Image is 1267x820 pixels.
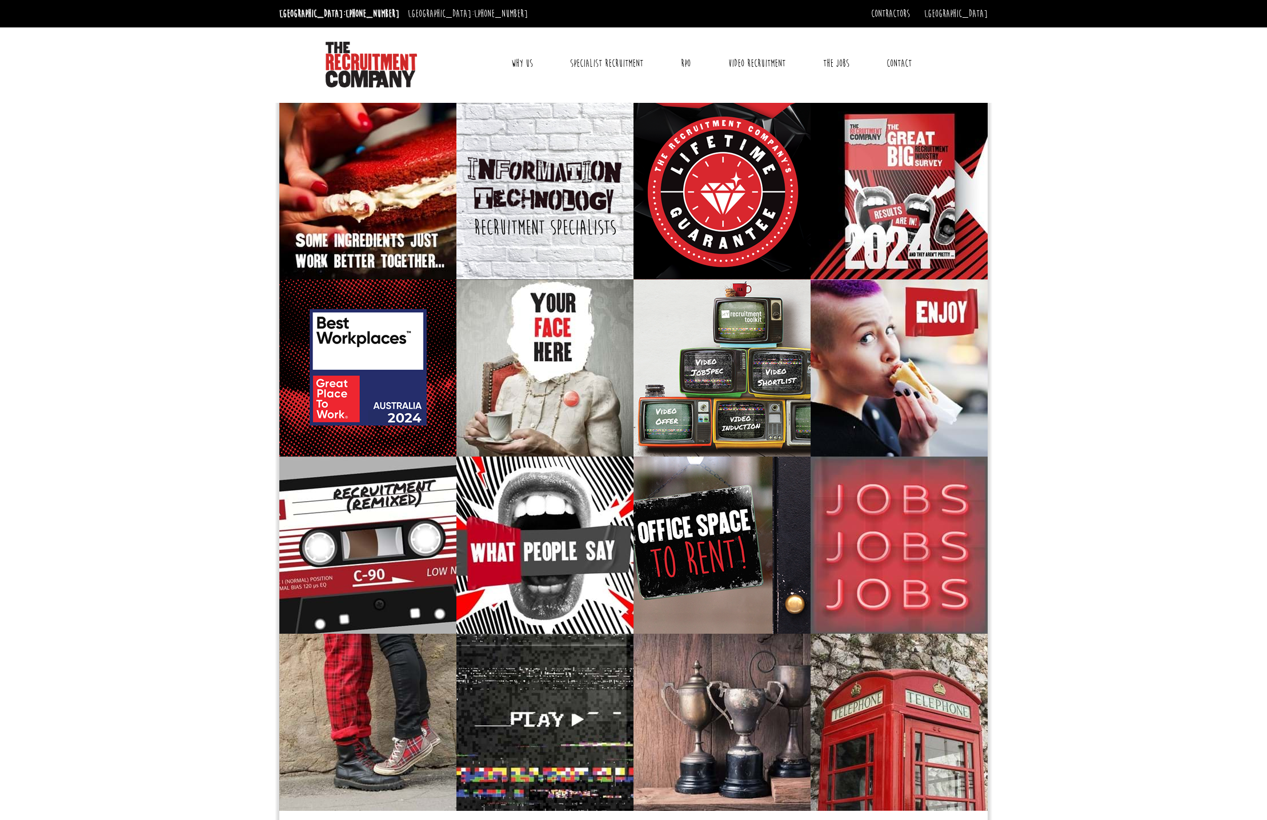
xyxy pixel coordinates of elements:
[924,7,988,20] a: [GEOGRAPHIC_DATA]
[672,49,699,78] a: RPO
[474,7,528,20] a: [PHONE_NUMBER]
[562,49,652,78] a: Specialist Recruitment
[276,5,402,23] li: [GEOGRAPHIC_DATA]:
[326,42,417,87] img: The Recruitment Company
[878,49,920,78] a: Contact
[815,49,858,78] a: The Jobs
[503,49,542,78] a: Why Us
[346,7,399,20] a: [PHONE_NUMBER]
[720,49,794,78] a: Video Recruitment
[405,5,531,23] li: [GEOGRAPHIC_DATA]:
[871,7,910,20] a: Contractors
